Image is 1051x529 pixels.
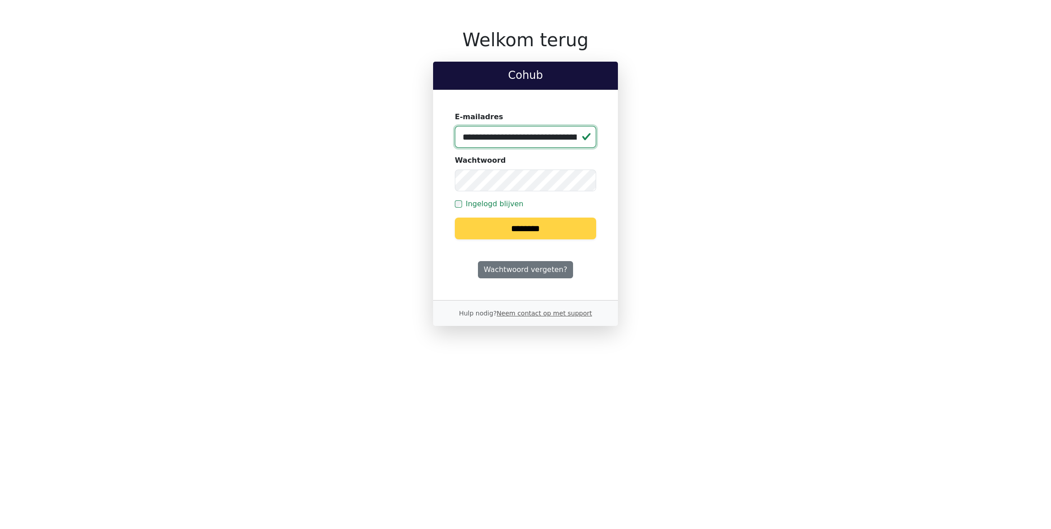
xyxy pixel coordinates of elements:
[433,29,618,51] h1: Welkom terug
[497,310,592,317] a: Neem contact op met support
[455,155,506,166] label: Wachtwoord
[478,261,573,278] a: Wachtwoord vergeten?
[459,310,592,317] small: Hulp nodig?
[466,199,523,209] label: Ingelogd blijven
[455,112,503,122] label: E-mailadres
[566,131,577,142] keeper-lock: Open Keeper Popup
[440,69,611,82] h2: Cohub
